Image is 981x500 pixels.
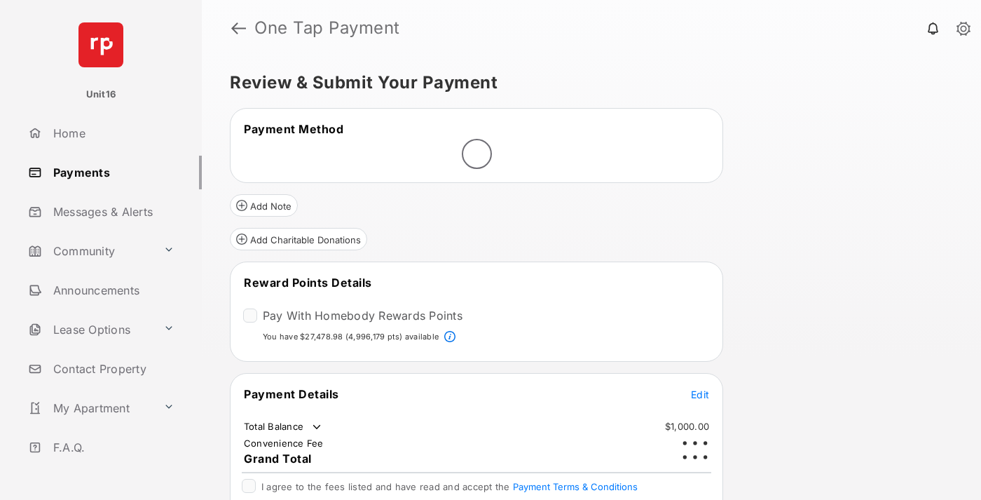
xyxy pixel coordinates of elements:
a: Messages & Alerts [22,195,202,229]
span: Grand Total [244,452,312,466]
td: Convenience Fee [243,437,324,450]
p: You have $27,478.98 (4,996,179 pts) available [263,331,439,343]
a: My Apartment [22,391,158,425]
a: Announcements [22,273,202,307]
a: Lease Options [22,313,158,346]
strong: One Tap Payment [254,20,400,36]
p: Unit16 [86,88,116,102]
h5: Review & Submit Your Payment [230,74,942,91]
button: Edit [691,387,709,401]
a: F.A.Q. [22,431,202,464]
a: Payments [22,156,202,189]
img: svg+xml;base64,PHN2ZyB4bWxucz0iaHR0cDovL3d3dy53My5vcmcvMjAwMC9zdmciIHdpZHRoPSI2NCIgaGVpZ2h0PSI2NC... [78,22,123,67]
span: Edit [691,388,709,400]
a: Contact Property [22,352,202,386]
button: I agree to the fees listed and have read and accept the [513,481,638,492]
td: Total Balance [243,420,324,434]
span: Payment Details [244,387,339,401]
span: Payment Method [244,122,343,136]
a: Community [22,234,158,268]
span: I agree to the fees listed and have read and accept the [261,481,638,492]
label: Pay With Homebody Rewards Points [263,309,462,323]
span: Reward Points Details [244,276,372,290]
a: Home [22,116,202,150]
button: Add Note [230,194,298,217]
td: $1,000.00 [664,420,710,433]
button: Add Charitable Donations [230,228,367,250]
